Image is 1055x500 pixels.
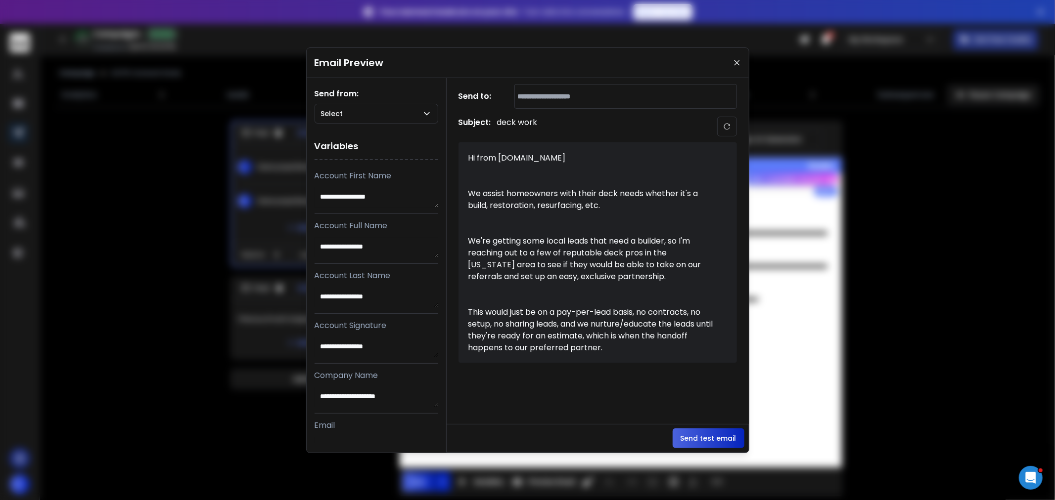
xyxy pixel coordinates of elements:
h1: Variables [315,133,438,160]
p: Company Name [315,370,438,381]
p: Account Last Name [315,270,438,282]
h1: Send from: [315,88,438,100]
iframe: Intercom live chat [1019,466,1043,490]
div: Hi from [DOMAIN_NAME] We assist homeowners with their deck needs whether it's a build, restoratio... [468,152,716,353]
h1: Email Preview [315,56,384,70]
p: Account Full Name [315,220,438,232]
h1: Subject: [459,117,491,136]
h1: Send to: [459,90,498,102]
p: Account Signature [315,320,438,332]
p: Account First Name [315,170,438,182]
p: deck work [497,117,538,136]
button: Send test email [673,428,744,448]
p: Select [321,109,347,119]
p: Email [315,419,438,431]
